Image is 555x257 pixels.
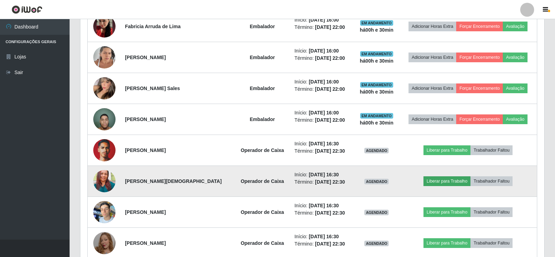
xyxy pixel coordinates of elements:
time: [DATE] 22:00 [315,24,345,30]
li: Início: [294,16,350,24]
img: 1739125948562.jpeg [93,197,116,227]
time: [DATE] 22:30 [315,241,345,247]
li: Início: [294,233,350,240]
li: Término: [294,178,350,186]
button: Adicionar Horas Extra [409,83,456,93]
time: [DATE] 22:00 [315,117,345,123]
li: Início: [294,140,350,147]
strong: há 00 h e 30 min [360,58,394,64]
button: Adicionar Horas Extra [409,22,456,31]
button: Forçar Encerramento [456,114,503,124]
button: Forçar Encerramento [456,22,503,31]
button: Forçar Encerramento [456,83,503,93]
strong: Fabricia Arruda de Lima [125,24,181,29]
button: Forçar Encerramento [456,53,503,62]
strong: Embalador [250,55,275,60]
strong: Operador de Caixa [241,209,284,215]
button: Avaliação [503,83,528,93]
strong: há 00 h e 30 min [360,120,394,126]
strong: [PERSON_NAME] [125,209,166,215]
strong: Operador de Caixa [241,240,284,246]
strong: [PERSON_NAME] Sales [125,86,180,91]
time: [DATE] 22:30 [315,179,345,185]
strong: [PERSON_NAME][DEMOGRAPHIC_DATA] [125,178,222,184]
time: [DATE] 16:30 [309,234,339,239]
button: Liberar para Trabalho [423,176,470,186]
li: Término: [294,117,350,124]
strong: Embalador [250,24,275,29]
strong: [PERSON_NAME] [125,55,166,60]
time: [DATE] 16:30 [309,141,339,146]
button: Adicionar Horas Extra [409,53,456,62]
img: 1734129237626.jpeg [93,7,116,46]
strong: [PERSON_NAME] [125,147,166,153]
time: [DATE] 16:00 [309,79,339,85]
button: Avaliação [503,114,528,124]
time: [DATE] 16:00 [309,17,339,23]
strong: Operador de Caixa [241,178,284,184]
button: Liberar para Trabalho [423,238,470,248]
span: AGENDADO [364,210,389,215]
span: EM ANDAMENTO [360,51,393,57]
button: Trabalhador Faltou [470,207,513,217]
button: Avaliação [503,22,528,31]
button: Liberar para Trabalho [423,207,470,217]
time: [DATE] 16:00 [309,48,339,54]
li: Término: [294,24,350,31]
strong: Embalador [250,117,275,122]
img: 1756516660600.jpeg [93,104,116,134]
time: [DATE] 16:00 [309,110,339,115]
img: 1709584396379.jpeg [93,166,116,196]
span: AGENDADO [364,241,389,246]
img: 1741963068390.jpeg [93,42,116,72]
time: [DATE] 16:30 [309,203,339,208]
strong: Embalador [250,86,275,91]
li: Término: [294,86,350,93]
strong: [PERSON_NAME] [125,240,166,246]
button: Liberar para Trabalho [423,145,470,155]
button: Trabalhador Faltou [470,176,513,186]
li: Início: [294,78,350,86]
time: [DATE] 22:00 [315,55,345,61]
strong: há 00 h e 30 min [360,27,394,33]
time: [DATE] 22:30 [315,210,345,216]
time: [DATE] 16:30 [309,172,339,177]
li: Início: [294,47,350,55]
img: CoreUI Logo [11,5,42,14]
strong: Operador de Caixa [241,147,284,153]
strong: [PERSON_NAME] [125,117,166,122]
span: EM ANDAMENTO [360,20,393,26]
time: [DATE] 22:30 [315,148,345,154]
button: Avaliação [503,53,528,62]
button: Trabalhador Faltou [470,145,513,155]
li: Término: [294,147,350,155]
time: [DATE] 22:00 [315,86,345,92]
img: 1752756921028.jpeg [93,73,116,104]
li: Término: [294,55,350,62]
span: EM ANDAMENTO [360,113,393,119]
li: Início: [294,109,350,117]
li: Término: [294,240,350,248]
span: AGENDADO [364,148,389,153]
span: EM ANDAMENTO [360,82,393,88]
li: Término: [294,209,350,217]
img: 1692381233045.jpeg [93,135,116,165]
li: Início: [294,171,350,178]
button: Trabalhador Faltou [470,238,513,248]
span: AGENDADO [364,179,389,184]
li: Início: [294,202,350,209]
button: Adicionar Horas Extra [409,114,456,124]
strong: há 00 h e 30 min [360,89,394,95]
